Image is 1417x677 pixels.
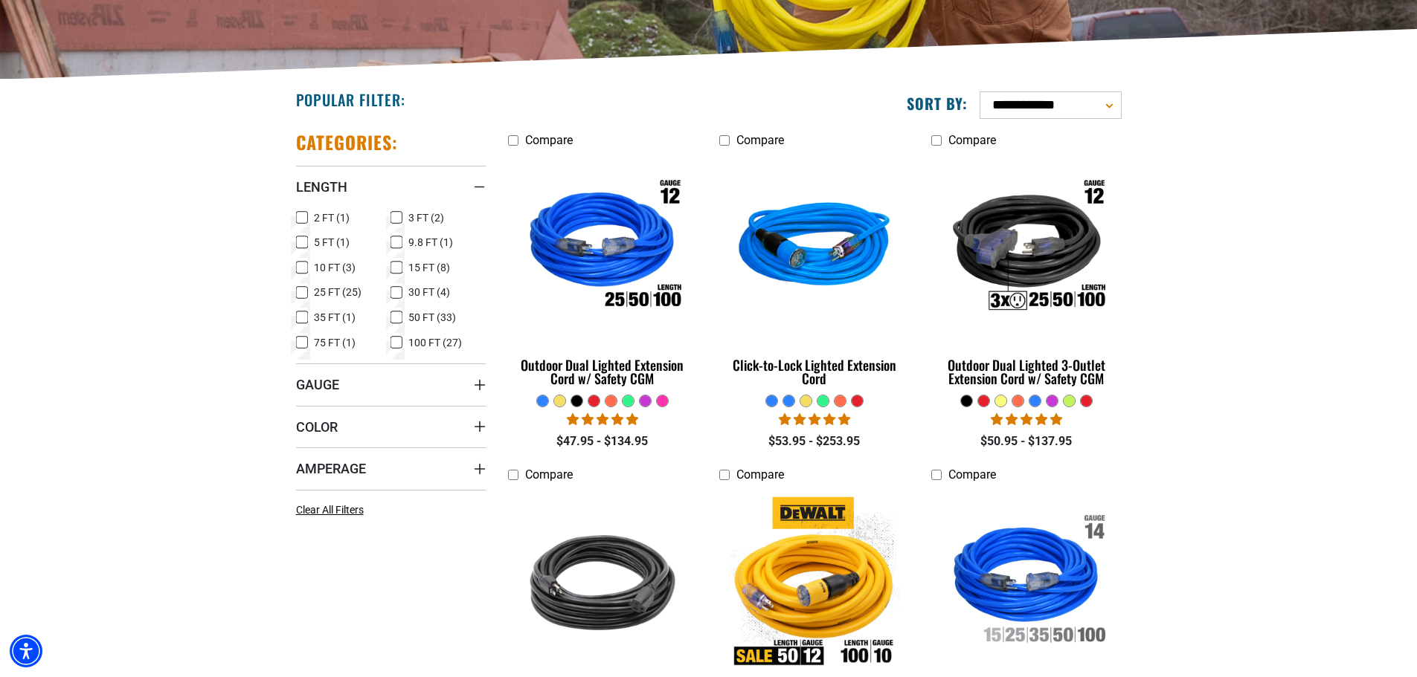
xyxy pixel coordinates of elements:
span: 50 FT (33) [408,312,456,323]
div: Outdoor Dual Lighted 3-Outlet Extension Cord w/ Safety CGM [931,358,1121,385]
span: 3 FT (2) [408,213,444,223]
span: 100 FT (27) [408,337,462,348]
div: $50.95 - $137.95 [931,433,1121,450]
span: 75 FT (1) [314,337,356,348]
summary: Amperage [296,447,486,489]
span: Compare [736,133,784,147]
span: Compare [948,133,996,147]
a: Clear All Filters [296,502,370,518]
div: Accessibility Menu [10,635,42,667]
span: 4.81 stars [567,412,638,427]
span: Length [296,178,347,195]
h2: Categories: [296,131,399,154]
div: Click-to-Lock Lighted Extension Cord [719,358,909,385]
h2: Popular Filter: [296,90,405,109]
a: Outdoor Dual Lighted Extension Cord w/ Safety CGM Outdoor Dual Lighted Extension Cord w/ Safety CGM [508,155,698,394]
span: Compare [736,467,784,482]
a: blue Click-to-Lock Lighted Extension Cord [719,155,909,394]
span: 10 FT (3) [314,262,356,273]
span: 25 FT (25) [314,287,362,297]
summary: Color [296,406,486,447]
span: 30 FT (4) [408,287,450,297]
span: 4.80 stars [991,412,1062,427]
img: black [509,496,696,667]
span: Amperage [296,460,366,477]
label: Sort by: [907,94,968,113]
span: Compare [525,467,573,482]
span: 35 FT (1) [314,312,356,323]
span: Compare [525,133,573,147]
span: 15 FT (8) [408,262,450,273]
img: Outdoor Dual Lighted 3-Outlet Extension Cord w/ Safety CGM [933,162,1120,333]
a: Outdoor Dual Lighted 3-Outlet Extension Cord w/ Safety CGM Outdoor Dual Lighted 3-Outlet Extensio... [931,155,1121,394]
summary: Gauge [296,363,486,405]
span: 2 FT (1) [314,213,350,223]
span: Color [296,418,338,435]
img: Outdoor Dual Lighted Extension Cord w/ Safety CGM [509,162,696,333]
summary: Length [296,166,486,207]
img: blue [721,162,908,333]
span: 5 FT (1) [314,237,350,247]
span: Gauge [296,376,339,393]
div: Outdoor Dual Lighted Extension Cord w/ Safety CGM [508,358,698,385]
span: 9.8 FT (1) [408,237,453,247]
div: $53.95 - $253.95 [719,433,909,450]
span: Clear All Filters [296,504,364,516]
img: DEWALT 50-100 foot 12/3 Lighted Click-to-Lock CGM Extension Cord 15A SJTW [721,496,908,667]
div: $47.95 - $134.95 [508,433,698,450]
img: Indoor Dual Lighted Extension Cord w/ Safety CGM [933,496,1120,667]
span: Compare [948,467,996,482]
span: 4.87 stars [779,412,850,427]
